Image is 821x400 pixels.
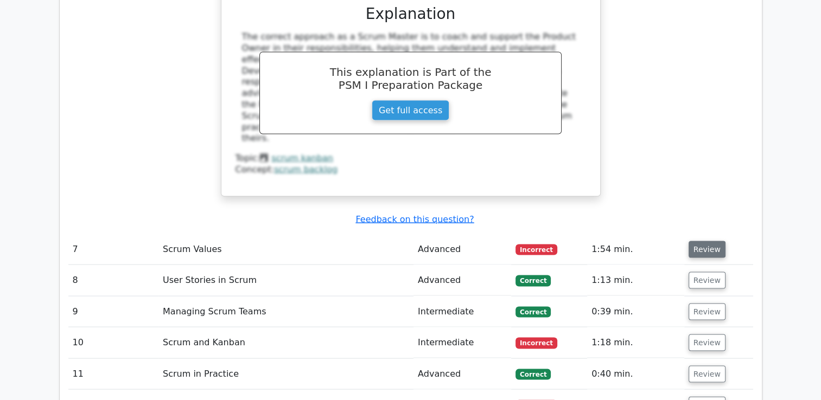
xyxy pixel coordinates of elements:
[372,100,449,121] a: Get full access
[68,265,159,296] td: 8
[242,31,580,144] div: The correct approach as a Scrum Master is to coach and support the Product Owner in their respons...
[158,234,413,265] td: Scrum Values
[413,327,511,358] td: Intermediate
[413,234,511,265] td: Advanced
[689,304,725,320] button: Review
[236,153,586,164] div: Topic:
[515,244,557,255] span: Incorrect
[271,153,333,163] a: scrum kanban
[587,265,684,296] td: 1:13 min.
[355,214,474,224] a: Feedback on this question?
[587,327,684,358] td: 1:18 min.
[413,359,511,390] td: Advanced
[689,334,725,351] button: Review
[689,366,725,383] button: Review
[274,164,338,175] a: scrum backlog
[68,359,159,390] td: 11
[689,241,725,258] button: Review
[587,296,684,327] td: 0:39 min.
[587,359,684,390] td: 0:40 min.
[413,265,511,296] td: Advanced
[515,369,551,380] span: Correct
[587,234,684,265] td: 1:54 min.
[413,296,511,327] td: Intermediate
[242,5,580,23] h3: Explanation
[515,338,557,349] span: Incorrect
[689,272,725,289] button: Review
[158,296,413,327] td: Managing Scrum Teams
[158,327,413,358] td: Scrum and Kanban
[68,296,159,327] td: 9
[515,307,551,318] span: Correct
[515,275,551,286] span: Correct
[68,234,159,265] td: 7
[158,265,413,296] td: User Stories in Scrum
[236,164,586,176] div: Concept:
[158,359,413,390] td: Scrum in Practice
[68,327,159,358] td: 10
